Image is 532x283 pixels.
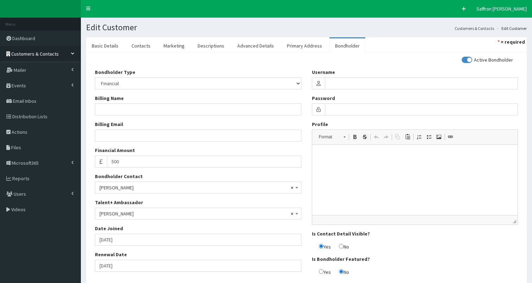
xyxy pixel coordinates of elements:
[312,256,370,263] label: Is Bondholder Featured?
[312,121,328,128] label: Profile
[446,132,455,141] a: Link (Ctrl+L)
[339,269,344,274] input: No
[319,269,323,274] input: Yes
[100,209,297,219] span: Owen Clater
[158,38,190,53] a: Marketing
[281,38,328,53] a: Primary Address
[414,132,424,141] a: Insert/Remove Numbered List
[495,25,527,31] li: Edit Customer
[95,69,135,76] label: Bondholder Type
[95,182,301,194] span: Owen Clater
[315,132,349,142] a: Format
[100,183,297,193] span: Owen Clater
[350,132,360,141] a: Bold (Ctrl+B)
[371,132,381,141] a: Undo (Ctrl+Z)
[332,268,349,276] label: No
[291,209,293,219] span: ×
[14,67,26,73] span: Mailer
[291,183,293,193] span: ×
[315,132,340,141] span: Format
[12,129,27,135] span: Actions
[319,244,323,249] input: Yes
[434,132,444,141] a: Image
[393,132,403,141] a: Copy (Ctrl+C)
[501,39,525,45] strong: = required
[12,113,47,120] span: Distribution Lists
[13,98,36,104] span: Email Inbox
[455,25,494,31] a: Customers & Contacts
[476,6,527,12] span: Saffron [PERSON_NAME]
[339,244,344,249] input: No
[95,95,124,102] label: Billing Name
[513,220,516,223] span: Drag to resize
[329,38,365,53] a: Bondholder
[192,38,230,53] a: Descriptions
[95,208,301,220] span: Owen Clater
[95,225,123,232] label: Date Joined
[95,199,143,206] label: Talent+ Ambassador
[12,175,30,182] span: Reports
[95,251,127,258] label: Renewal Date
[312,69,335,76] label: Username
[95,147,135,154] label: Financial Amount
[403,132,412,141] a: Paste (Ctrl+V)
[95,173,143,180] label: Bondholder Contact
[381,132,391,141] a: Redo (Ctrl+Y)
[12,82,26,89] span: Events
[126,38,156,53] a: Contacts
[360,132,370,141] a: Strike Through
[312,230,370,237] label: Is Contact Detail Visible?
[424,132,434,141] a: Insert/Remove Bulleted List
[11,144,21,151] span: Files
[462,57,513,62] label: Active Bondholder
[332,243,349,250] label: No
[312,243,331,250] label: Yes
[95,121,123,128] label: Billing Email
[232,38,280,53] a: Advanced Details
[12,160,39,166] span: Microsoft365
[11,51,59,57] span: Customers & Contacts
[86,23,527,32] h1: Edit Customer
[312,145,518,215] iframe: Rich Text Editor, profile
[11,206,26,213] span: Videos
[312,95,335,102] label: Password
[12,35,35,42] span: Dashboard
[86,38,124,53] a: Basic Details
[312,268,331,276] label: Yes
[14,191,26,197] span: Users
